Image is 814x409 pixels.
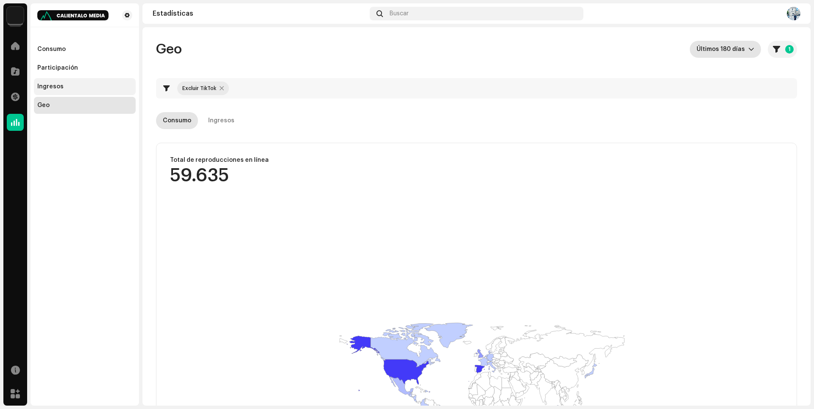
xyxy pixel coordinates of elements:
span: Buscar [390,10,409,17]
re-m-nav-item: Participación [34,59,136,76]
img: 3a00138c-6d99-4b2b-a40f-3617c7ec8e67 [787,7,800,20]
div: Participación [37,65,78,71]
div: Geo [37,102,50,109]
span: Últimos 180 días [697,41,748,58]
div: Ingresos [37,83,64,90]
img: 0ed834c7-8d06-45ec-9a54-f43076e9bbbc [37,10,109,20]
span: Geo [156,41,182,58]
div: Estadísticas [153,10,366,17]
button: 1 [768,41,797,58]
p-badge: 1 [785,45,794,54]
re-m-nav-item: Geo [34,97,136,114]
div: Total de reproducciones en línea [170,157,269,164]
re-m-nav-item: Ingresos [34,78,136,95]
div: Excluir TikTok [182,85,216,92]
re-m-nav-item: Consumo [34,41,136,58]
div: dropdown trigger [748,41,754,58]
div: Ingresos [208,112,234,129]
img: 4d5a508c-c80f-4d99-b7fb-82554657661d [7,7,24,24]
div: Consumo [163,112,191,129]
div: Consumo [37,46,66,53]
